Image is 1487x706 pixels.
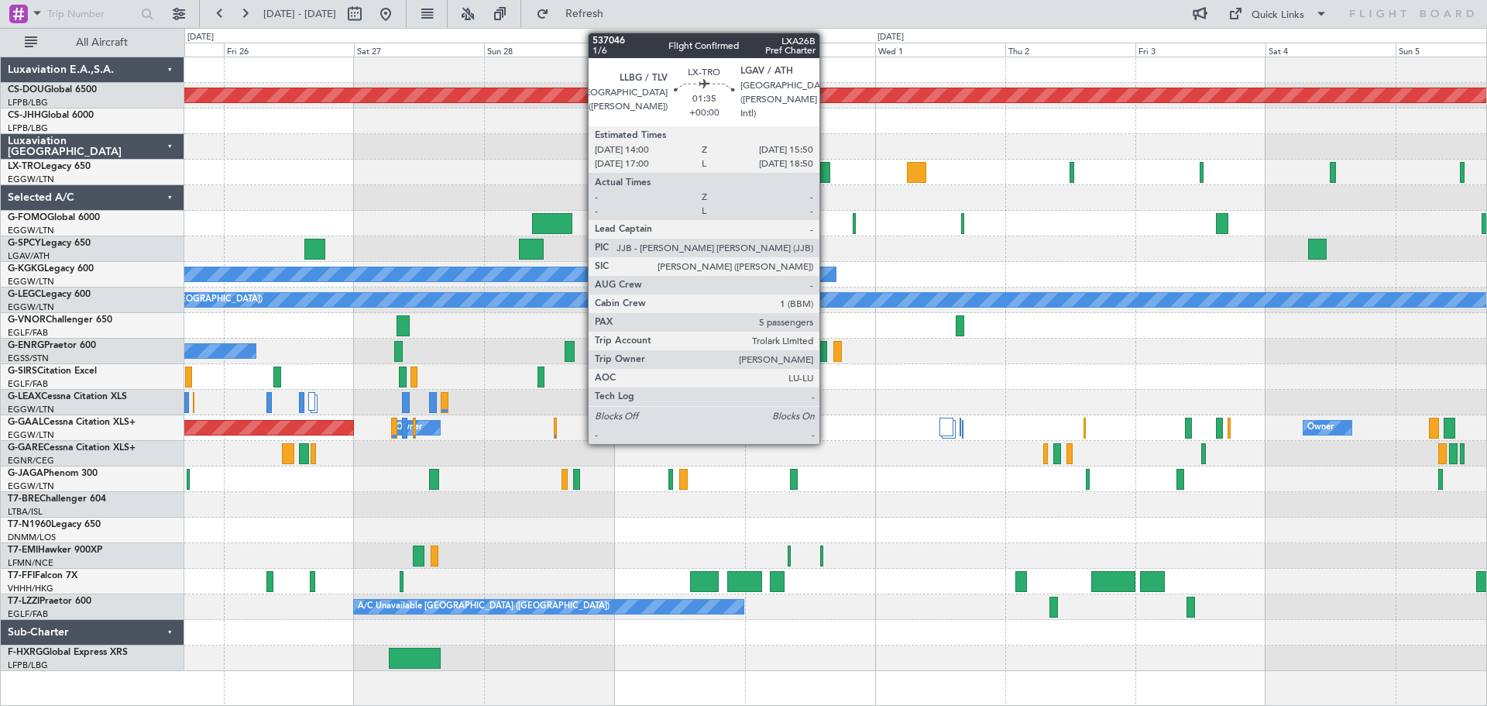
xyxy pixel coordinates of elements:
span: G-ENRG [8,341,44,350]
div: Fri 26 [224,43,354,57]
a: EGSS/STN [8,353,49,364]
span: CS-JHH [8,111,41,120]
a: EGGW/LTN [8,225,54,236]
a: EGLF/FAB [8,608,48,620]
a: G-SIRSCitation Excel [8,367,97,376]
button: Quick Links [1221,2,1335,26]
span: T7-BRE [8,494,39,504]
span: G-GAAL [8,418,43,427]
span: G-FOMO [8,213,47,222]
a: EGGW/LTN [8,174,54,185]
a: G-FOMOGlobal 6000 [8,213,100,222]
div: Fri 3 [1135,43,1265,57]
a: T7-N1960Legacy 650 [8,520,101,529]
a: EGLF/FAB [8,327,48,339]
a: CS-JHHGlobal 6000 [8,111,94,120]
div: Tue 30 [745,43,875,57]
span: G-LEGC [8,290,41,299]
a: G-GARECessna Citation XLS+ [8,443,136,453]
span: CS-DOU [8,85,44,95]
span: T7-FFI [8,571,35,580]
span: G-SIRS [8,367,37,376]
a: T7-LZZIPraetor 600 [8,597,91,606]
a: LGAV/ATH [8,250,50,262]
span: T7-EMI [8,546,38,555]
div: Thu 2 [1005,43,1135,57]
a: EGLF/FAB [8,378,48,390]
a: G-ENRGPraetor 600 [8,341,96,350]
a: G-VNORChallenger 650 [8,315,112,325]
a: T7-EMIHawker 900XP [8,546,102,555]
span: G-SPCY [8,239,41,248]
a: VHHH/HKG [8,583,53,594]
button: All Aircraft [17,30,168,55]
div: Sat 4 [1265,43,1396,57]
div: Sun 28 [484,43,614,57]
a: G-JAGAPhenom 300 [8,469,98,478]
div: [DATE] [877,31,904,44]
a: G-LEAXCessna Citation XLS [8,392,127,401]
div: Owner [1307,416,1334,439]
div: Mon 29 [614,43,744,57]
a: EGGW/LTN [8,404,54,415]
span: Refresh [552,9,617,19]
a: G-SPCYLegacy 650 [8,239,91,248]
span: T7-LZZI [8,597,39,606]
a: T7-BREChallenger 604 [8,494,106,504]
div: [DATE] [187,31,214,44]
a: T7-FFIFalcon 7X [8,571,77,580]
a: G-KGKGLegacy 600 [8,264,94,274]
a: EGGW/LTN [8,301,54,313]
a: CS-DOUGlobal 6500 [8,85,97,95]
a: LFPB/LBG [8,660,48,671]
div: Wed 1 [875,43,1005,57]
a: LFMN/NCE [8,557,53,569]
span: G-LEAX [8,392,41,401]
a: LX-TROLegacy 650 [8,162,91,171]
span: All Aircraft [40,37,163,48]
a: G-GAALCessna Citation XLS+ [8,418,136,427]
a: LFPB/LBG [8,97,48,108]
span: G-VNOR [8,315,46,325]
input: Trip Number [47,2,136,26]
span: G-JAGA [8,469,43,478]
div: Owner [396,416,422,439]
a: EGNR/CEG [8,455,54,467]
a: LFPB/LBG [8,122,48,134]
span: F-HXRG [8,648,43,657]
a: EGGW/LTN [8,480,54,492]
a: EGGW/LTN [8,276,54,288]
span: G-GARE [8,443,43,453]
span: [DATE] - [DATE] [263,7,336,21]
a: G-LEGCLegacy 600 [8,290,91,299]
div: A/C Unavailable [GEOGRAPHIC_DATA] ([GEOGRAPHIC_DATA]) [358,595,610,618]
button: Refresh [529,2,622,26]
a: LTBA/ISL [8,506,43,518]
span: T7-N1960 [8,520,51,529]
a: DNMM/LOS [8,532,56,543]
a: EGGW/LTN [8,429,54,441]
div: Sat 27 [354,43,484,57]
span: G-KGKG [8,264,44,274]
div: Quick Links [1252,8,1304,23]
span: LX-TRO [8,162,41,171]
a: F-HXRGGlobal Express XRS [8,648,128,657]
